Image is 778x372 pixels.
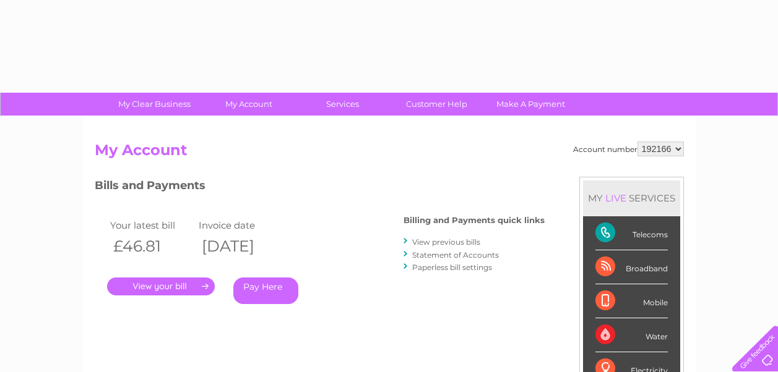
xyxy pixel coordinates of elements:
div: Broadband [595,250,668,284]
h4: Billing and Payments quick links [404,216,545,225]
a: Paperless bill settings [412,263,492,272]
div: Water [595,318,668,352]
a: My Account [197,93,300,116]
a: Statement of Accounts [412,250,499,260]
td: Invoice date [196,217,285,234]
div: LIVE [603,192,629,204]
th: £46.81 [107,234,196,259]
div: Account number [573,142,684,156]
a: My Clear Business [103,93,205,116]
div: Telecoms [595,216,668,250]
h2: My Account [95,142,684,165]
a: . [107,277,215,295]
a: Services [292,93,394,116]
a: Pay Here [233,277,298,304]
a: Customer Help [386,93,488,116]
td: Your latest bill [107,217,196,234]
th: [DATE] [196,234,285,259]
a: Make A Payment [480,93,582,116]
div: Mobile [595,284,668,318]
a: View previous bills [412,237,480,247]
div: MY SERVICES [583,180,680,216]
h3: Bills and Payments [95,177,545,198]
